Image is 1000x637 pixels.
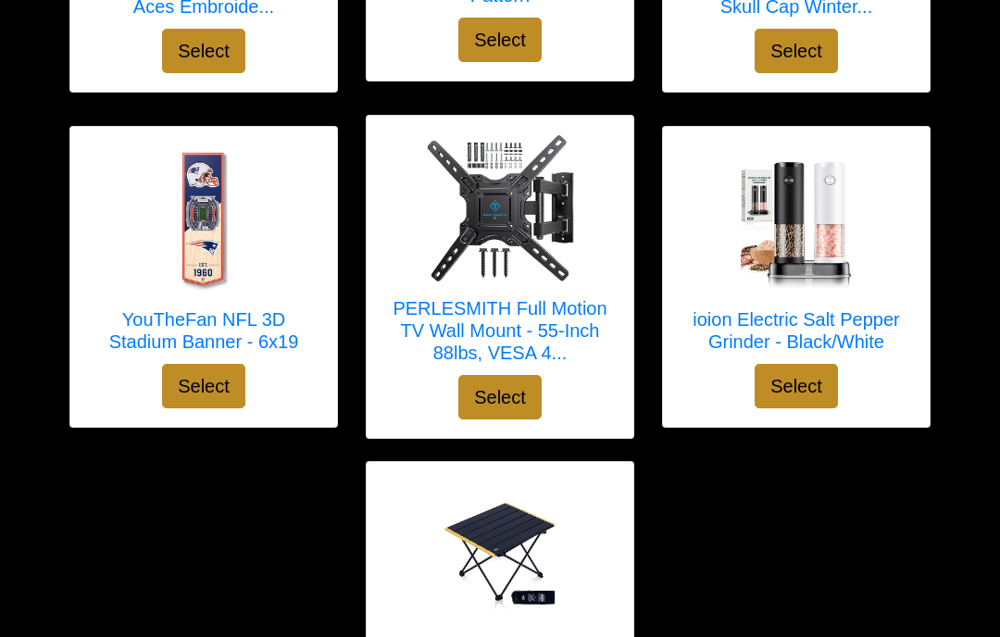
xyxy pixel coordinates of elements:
[89,308,319,353] h5: YouTheFan NFL 3D Stadium Banner - 6x19
[722,145,870,294] img: ioion Electric Salt Pepper Grinder - Black/White
[426,481,574,629] img: iClimb Ultralight Camping Table - Black
[162,364,245,408] button: Select
[385,297,615,364] h5: PERLESMITH Full Motion TV Wall Mount - 55-Inch 88lbs, VESA 4...
[162,29,245,73] button: Select
[130,145,278,294] img: YouTheFan NFL 3D Stadium Banner - 6x19
[755,29,838,73] button: Select
[458,375,542,419] button: Select
[385,134,615,375] a: PERLESMITH Full Motion TV Wall Mount - 55-Inch 88lbs, VESA 400x400mm PERLESMITH Full Motion TV Wa...
[755,364,838,408] button: Select
[458,18,542,62] button: Select
[426,134,574,282] img: PERLESMITH Full Motion TV Wall Mount - 55-Inch 88lbs, VESA 400x400mm
[681,145,911,364] a: ioion Electric Salt Pepper Grinder - Black/White ioion Electric Salt Pepper Grinder - Black/White
[89,145,319,364] a: YouTheFan NFL 3D Stadium Banner - 6x19 YouTheFan NFL 3D Stadium Banner - 6x19
[681,308,911,353] h5: ioion Electric Salt Pepper Grinder - Black/White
